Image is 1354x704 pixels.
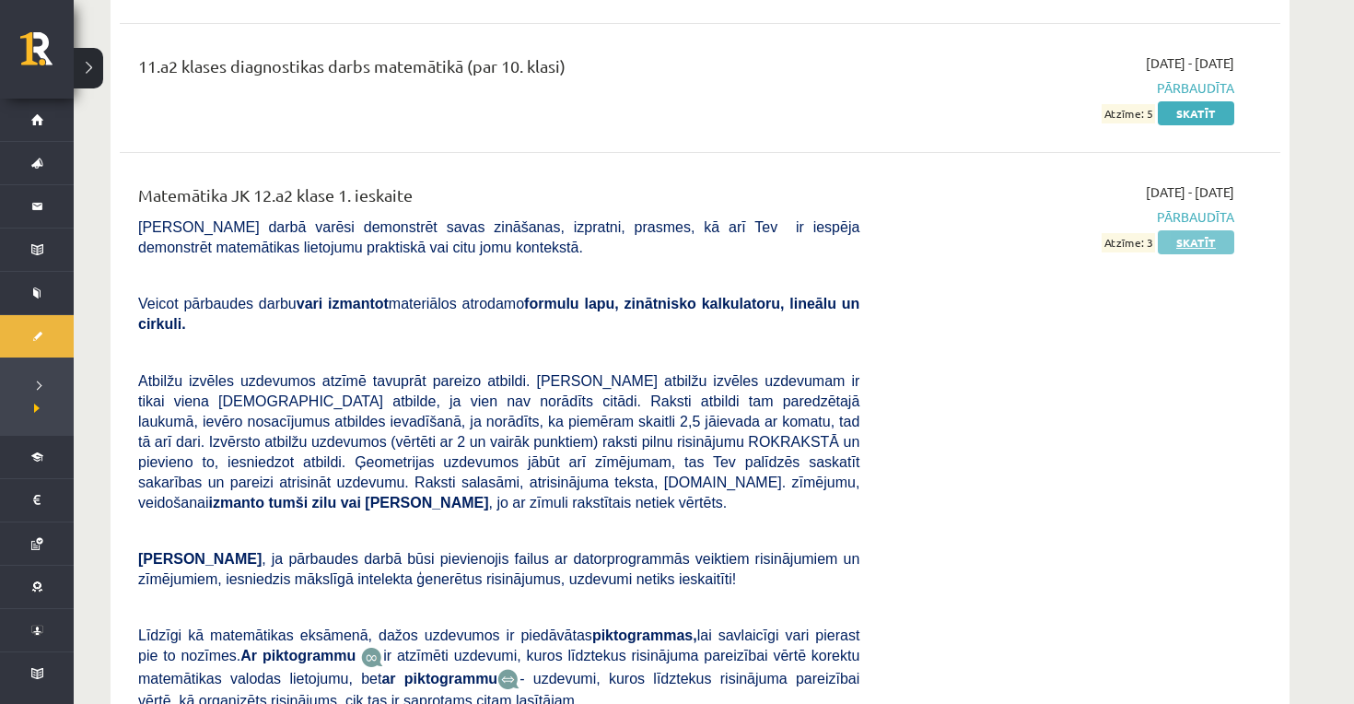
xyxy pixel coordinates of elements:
span: [DATE] - [DATE] [1146,53,1234,73]
b: Ar piktogrammu [240,648,356,663]
span: [PERSON_NAME] darbā varēsi demonstrēt savas zināšanas, izpratni, prasmes, kā arī Tev ir iespēja d... [138,219,859,255]
a: Skatīt [1158,230,1234,254]
span: Atzīme: 5 [1102,104,1155,123]
b: vari izmantot [297,296,389,311]
span: [PERSON_NAME] [138,551,262,567]
span: Pārbaudīta [887,78,1234,98]
span: Atzīme: 3 [1102,233,1155,252]
b: tumši zilu vai [PERSON_NAME] [268,495,488,510]
a: Skatīt [1158,101,1234,125]
span: [DATE] - [DATE] [1146,182,1234,202]
span: Līdzīgi kā matemātikas eksāmenā, dažos uzdevumos ir piedāvātas lai savlaicīgi vari pierast pie to... [138,628,859,663]
span: ir atzīmēti uzdevumi, kuros līdztekus risinājuma pareizībai vērtē korektu matemātikas valodas lie... [138,648,859,686]
div: Matemātika JK 12.a2 klase 1. ieskaite [138,182,859,217]
div: 11.a2 klases diagnostikas darbs matemātikā (par 10. klasi) [138,53,859,88]
span: Veicot pārbaudes darbu materiālos atrodamo [138,296,859,332]
b: ar piktogrammu [381,671,497,686]
img: wKvN42sLe3LLwAAAABJRU5ErkJggg== [497,669,519,690]
span: , ja pārbaudes darbā būsi pievienojis failus ar datorprogrammās veiktiem risinājumiem un zīmējumi... [138,551,859,587]
b: izmanto [209,495,264,510]
a: Rīgas 1. Tālmācības vidusskola [20,32,74,78]
span: Atbilžu izvēles uzdevumos atzīmē tavuprāt pareizo atbildi. [PERSON_NAME] atbilžu izvēles uzdevuma... [138,373,859,510]
span: Pārbaudīta [887,207,1234,227]
img: JfuEzvunn4EvwAAAAASUVORK5CYII= [361,647,383,668]
b: piktogrammas, [592,628,697,643]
